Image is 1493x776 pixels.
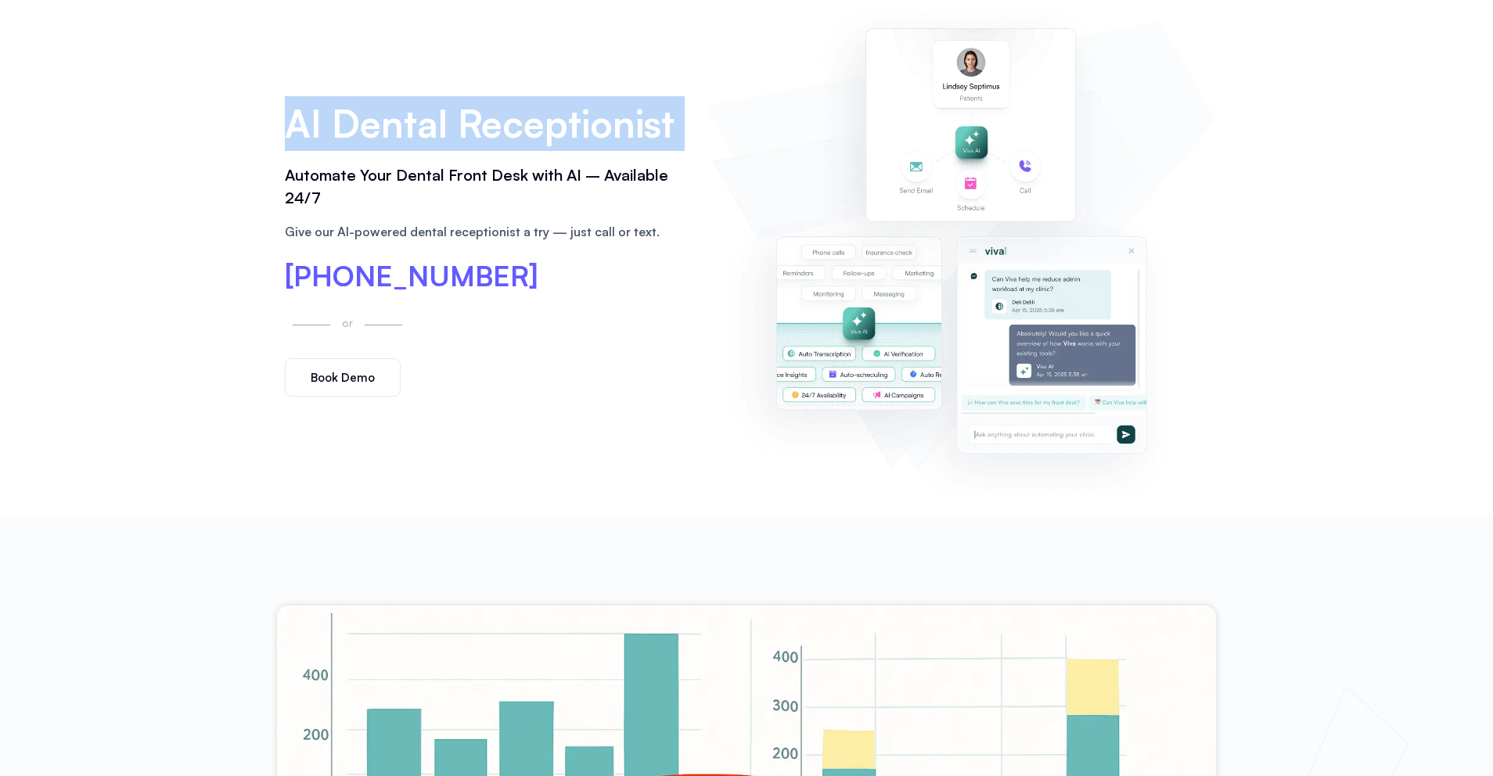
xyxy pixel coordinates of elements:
h2: Automate Your Dental Front Desk with AI – Available 24/7 [285,164,689,210]
a: Book Demo [285,358,401,397]
span: Book Demo [311,372,375,383]
a: [PHONE_NUMBER] [285,262,538,290]
p: Give our AI-powered dental receptionist a try — just call or text. [285,222,689,241]
h1: AI Dental Receptionist [285,96,689,151]
p: or [338,314,357,332]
